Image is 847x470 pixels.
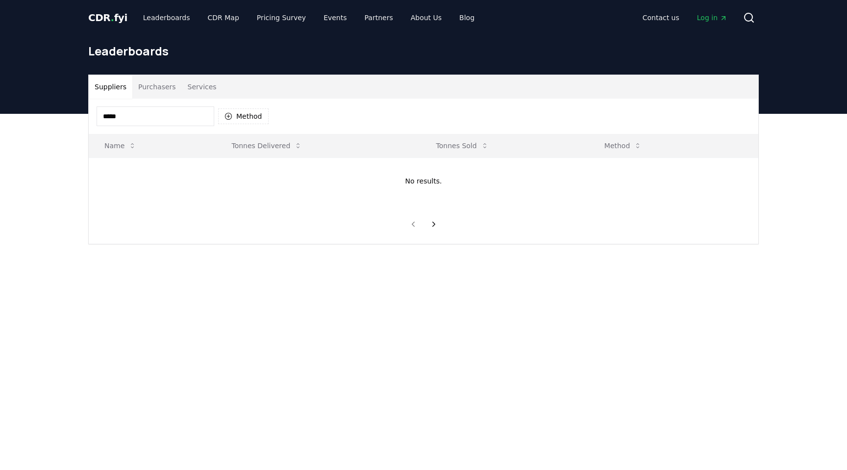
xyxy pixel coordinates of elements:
[88,11,127,25] a: CDR.fyi
[89,157,758,205] td: No results.
[88,43,759,59] h1: Leaderboards
[200,9,247,26] a: CDR Map
[97,136,144,156] button: Name
[249,9,314,26] a: Pricing Survey
[135,9,482,26] nav: Main
[597,136,650,156] button: Method
[316,9,354,26] a: Events
[224,136,310,156] button: Tonnes Delivered
[451,9,482,26] a: Blog
[132,75,182,99] button: Purchasers
[357,9,401,26] a: Partners
[635,9,687,26] a: Contact us
[635,9,735,26] nav: Main
[425,214,442,234] button: next page
[89,75,132,99] button: Suppliers
[428,136,497,156] button: Tonnes Sold
[403,9,449,26] a: About Us
[182,75,223,99] button: Services
[135,9,198,26] a: Leaderboards
[218,108,269,124] button: Method
[689,9,735,26] a: Log in
[697,13,727,23] span: Log in
[88,12,127,24] span: CDR fyi
[111,12,114,24] span: .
